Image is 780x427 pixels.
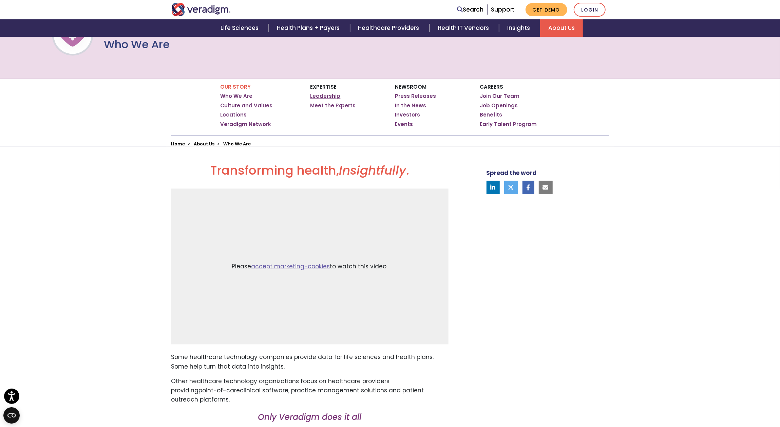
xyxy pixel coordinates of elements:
a: Events [395,121,413,128]
a: Locations [221,111,247,118]
h1: Who We Are [104,38,170,51]
a: Investors [395,111,420,118]
a: Benefits [480,111,502,118]
a: accept marketing-cookies [251,262,330,270]
a: Health Plans + Payers [269,19,350,37]
p: Other healthcare technology organizations focus on healthcare providers providing clinical softwa... [171,377,449,405]
a: Culture and Values [221,102,273,109]
a: In the News [395,102,426,109]
span: point-of-care [199,386,240,394]
strong: Spread the word [487,169,537,177]
a: Leadership [310,93,341,100]
a: Health IT Vendors [430,19,499,37]
a: Insights [499,19,540,37]
h2: Transforming health, . [171,163,449,183]
button: Open CMP widget [3,407,20,424]
a: Join Our Team [480,93,520,100]
a: Search [457,5,484,14]
a: Get Demo [526,3,567,16]
a: Press Releases [395,93,436,100]
a: Job Openings [480,102,518,109]
a: Life Sciences [212,19,269,37]
span: Please to watch this video. [232,262,388,271]
p: Some healthcare technology companies provide data for life sciences and health plans. Some help t... [171,353,449,371]
a: About Us [540,19,583,37]
a: Login [574,3,606,17]
a: Healthcare Providers [350,19,430,37]
iframe: Drift Chat Widget [650,378,772,419]
a: Early Talent Program [480,121,537,128]
img: Veradigm logo [171,3,231,16]
a: About Us [194,141,215,147]
a: Meet the Experts [310,102,356,109]
em: Insightfully [339,162,406,179]
a: Who We Are [221,93,253,100]
em: Only Veradigm does it all [258,411,362,423]
a: Home [171,141,185,147]
a: Veradigm Network [221,121,271,128]
a: Support [491,5,515,14]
